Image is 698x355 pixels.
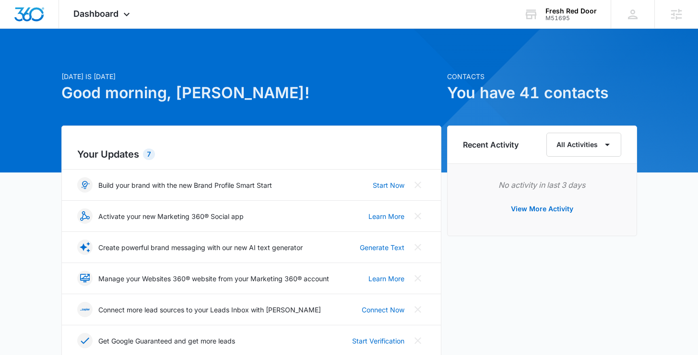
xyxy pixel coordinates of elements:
[143,149,155,160] div: 7
[61,81,441,104] h1: Good morning, [PERSON_NAME]!
[463,179,621,191] p: No activity in last 3 days
[61,71,441,81] p: [DATE] is [DATE]
[98,180,272,190] p: Build your brand with the new Brand Profile Smart Start
[545,15,597,22] div: account id
[360,242,404,252] a: Generate Text
[98,274,329,284] p: Manage your Websites 360® website from your Marketing 360® account
[98,242,303,252] p: Create powerful brand messaging with our new AI text generator
[352,336,404,346] a: Start Verification
[410,271,426,286] button: Close
[410,208,426,224] button: Close
[447,71,637,81] p: Contacts
[98,305,321,315] p: Connect more lead sources to your Leads Inbox with [PERSON_NAME]
[463,139,519,150] h6: Recent Activity
[447,81,637,104] h1: You have 41 contacts
[410,302,426,317] button: Close
[73,9,118,19] span: Dashboard
[410,333,426,348] button: Close
[546,133,621,157] button: All Activities
[373,180,404,190] a: Start Now
[98,336,235,346] p: Get Google Guaranteed and get more leads
[98,211,244,221] p: Activate your new Marketing 360® Social app
[410,240,426,255] button: Close
[368,211,404,221] a: Learn More
[545,7,597,15] div: account name
[501,197,583,220] button: View More Activity
[362,305,404,315] a: Connect Now
[368,274,404,284] a: Learn More
[410,177,426,193] button: Close
[77,147,426,161] h2: Your Updates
